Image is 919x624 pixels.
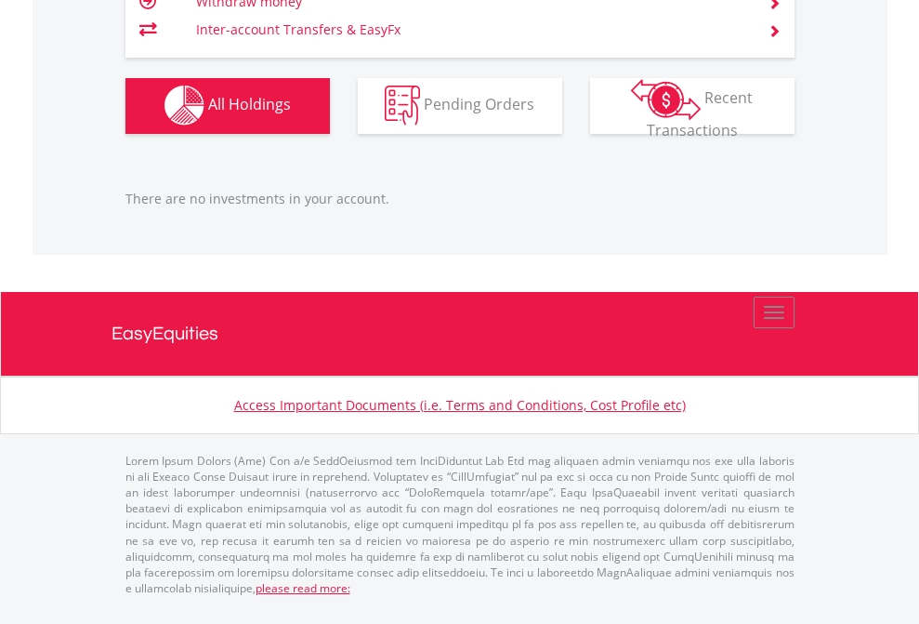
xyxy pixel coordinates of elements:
span: Recent Transactions [647,87,754,140]
button: Recent Transactions [590,78,794,134]
button: Pending Orders [358,78,562,134]
td: Inter-account Transfers & EasyFx [196,16,745,44]
button: All Holdings [125,78,330,134]
p: Lorem Ipsum Dolors (Ame) Con a/e SeddOeiusmod tem InciDiduntut Lab Etd mag aliquaen admin veniamq... [125,453,794,596]
span: Pending Orders [424,94,534,114]
img: pending_instructions-wht.png [385,86,420,126]
a: Access Important Documents (i.e. Terms and Conditions, Cost Profile etc) [234,396,686,414]
a: EasyEquities [112,292,808,376]
img: holdings-wht.png [164,86,204,126]
span: All Holdings [208,94,291,114]
a: please read more: [256,580,350,596]
p: There are no investments in your account. [125,190,794,208]
img: transactions-zar-wht.png [631,79,701,120]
